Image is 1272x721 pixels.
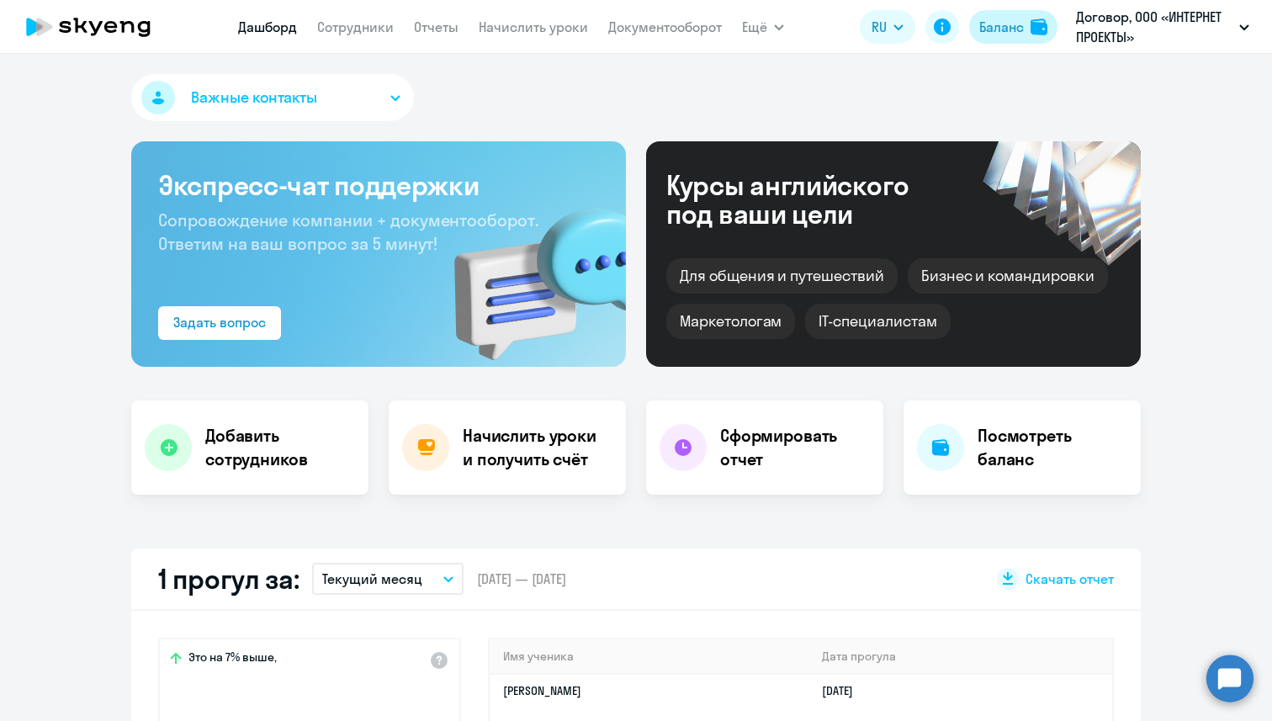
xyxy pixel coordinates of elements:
[191,87,317,109] span: Важные контакты
[477,570,566,588] span: [DATE] — [DATE]
[1026,570,1114,588] span: Скачать отчет
[188,649,277,670] span: Это на 7% выше,
[158,209,538,254] span: Сопровождение компании + документооборот. Ответим на ваш вопрос за 5 минут!
[808,639,1112,674] th: Дата прогула
[608,19,722,35] a: Документооборот
[666,258,898,294] div: Для общения и путешествий
[131,74,414,121] button: Важные контакты
[822,683,867,698] a: [DATE]
[908,258,1108,294] div: Бизнес и командировки
[322,569,422,589] p: Текущий месяц
[1031,19,1047,35] img: balance
[158,306,281,340] button: Задать вопрос
[872,17,887,37] span: RU
[430,178,626,367] img: bg-img
[969,10,1057,44] button: Балансbalance
[312,563,464,595] button: Текущий месяц
[490,639,808,674] th: Имя ученика
[479,19,588,35] a: Начислить уроки
[805,304,950,339] div: IT-специалистам
[317,19,394,35] a: Сотрудники
[666,171,954,228] div: Курсы английского под ваши цели
[238,19,297,35] a: Дашборд
[158,168,599,202] h3: Экспресс-чат поддержки
[666,304,795,339] div: Маркетологам
[503,683,581,698] a: [PERSON_NAME]
[463,424,609,471] h4: Начислить уроки и получить счёт
[979,17,1024,37] div: Баланс
[1076,7,1232,47] p: Договор, ООО «ИНТЕРНЕТ ПРОЕКТЫ»
[860,10,915,44] button: RU
[414,19,458,35] a: Отчеты
[158,562,299,596] h2: 1 прогул за:
[205,424,355,471] h4: Добавить сотрудников
[1068,7,1258,47] button: Договор, ООО «ИНТЕРНЕТ ПРОЕКТЫ»
[742,10,784,44] button: Ещё
[978,424,1127,471] h4: Посмотреть баланс
[720,424,870,471] h4: Сформировать отчет
[742,17,767,37] span: Ещё
[173,312,266,332] div: Задать вопрос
